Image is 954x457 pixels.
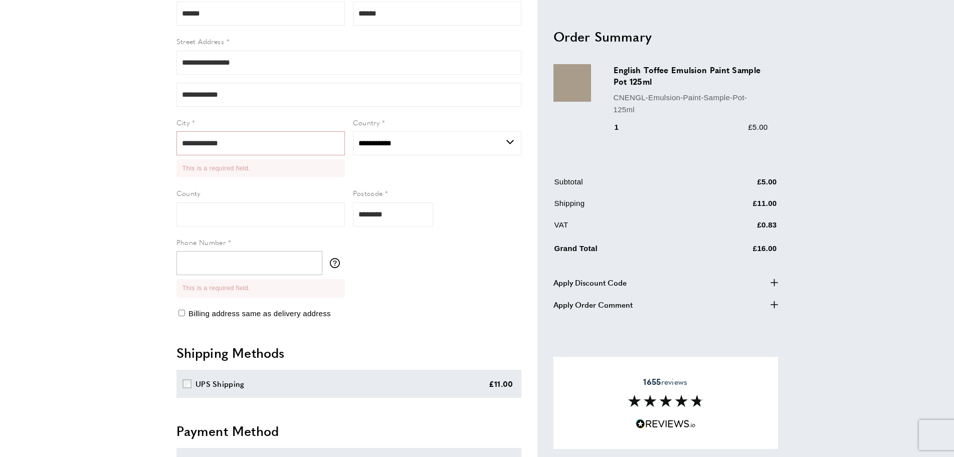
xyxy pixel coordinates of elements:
td: £0.83 [698,218,777,238]
span: reviews [643,377,687,387]
span: Apply Order Comment [553,298,633,310]
td: Grand Total [554,240,697,262]
td: Subtotal [554,175,697,195]
div: 1 [614,121,633,133]
h2: Payment Method [176,422,521,440]
span: County [176,188,201,198]
span: £5.00 [748,122,768,131]
span: Billing address same as delivery address [188,309,331,318]
span: Street Address [176,36,225,46]
td: £16.00 [698,240,777,262]
span: Country [353,117,380,127]
li: This is a required field. [182,163,339,173]
span: Postcode [353,188,383,198]
span: Apply Discount Code [553,276,627,288]
span: City [176,117,190,127]
td: £11.00 [698,197,777,216]
div: £11.00 [489,378,513,390]
button: More information [330,258,345,268]
img: English Toffee Emulsion Paint Sample Pot 125ml [553,64,591,102]
td: Shipping [554,197,697,216]
div: UPS Shipping [196,378,245,390]
input: Billing address same as delivery address [178,310,185,316]
td: VAT [554,218,697,238]
h2: Order Summary [553,27,778,45]
span: Phone Number [176,237,226,247]
td: £5.00 [698,175,777,195]
h3: English Toffee Emulsion Paint Sample Pot 125ml [614,64,768,87]
li: This is a required field. [182,283,339,293]
img: Reviews section [628,395,703,407]
h2: Shipping Methods [176,344,521,362]
p: CNENGL-Emulsion-Paint-Sample-Pot-125ml [614,91,768,115]
img: Reviews.io 5 stars [636,419,696,429]
strong: 1655 [643,376,661,387]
